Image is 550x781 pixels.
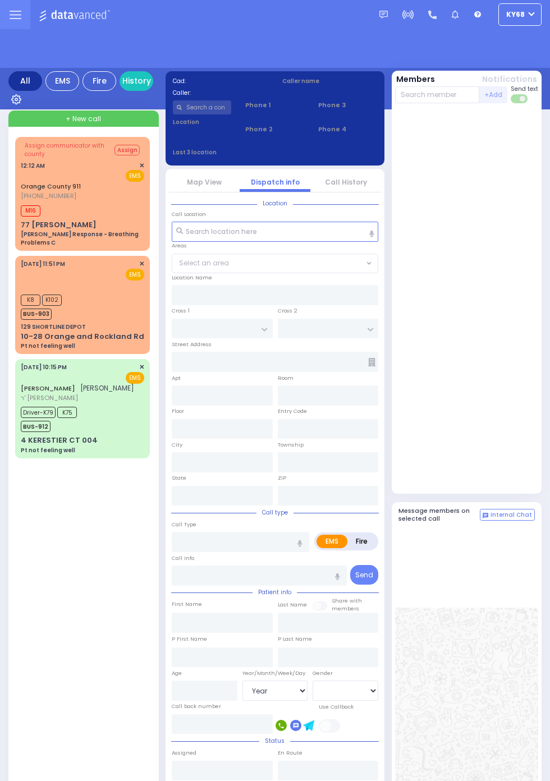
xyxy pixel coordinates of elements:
[282,77,378,85] label: Caller name
[319,703,354,711] label: Use Callback
[45,71,79,91] div: EMS
[172,307,190,315] label: Cross 1
[498,3,542,26] button: ky68
[278,407,307,415] label: Entry Code
[21,363,67,371] span: [DATE] 10:15 PM
[139,161,144,171] span: ✕
[256,508,294,517] span: Call type
[278,749,302,757] label: En Route
[173,89,268,97] label: Caller:
[173,100,232,114] input: Search a contact
[21,323,86,331] div: 129 SHORTLINE DEPOT
[126,372,144,384] span: EMS
[172,749,196,757] label: Assigned
[172,441,182,449] label: City
[278,601,307,609] label: Last Name
[172,669,182,677] label: Age
[172,374,181,382] label: Apt
[332,597,362,604] small: Share with
[317,535,347,548] label: EMS
[80,383,134,393] span: [PERSON_NAME]
[398,507,480,522] h5: Message members on selected call
[257,199,293,208] span: Location
[21,342,75,350] div: Pt not feeling well
[57,407,77,418] span: K75
[126,170,144,182] span: EMS
[172,554,194,562] label: Call Info
[172,635,207,643] label: P First Name
[187,177,222,187] a: Map View
[42,295,62,306] span: K102
[126,269,144,281] span: EMS
[21,219,97,231] div: 77 [PERSON_NAME]
[21,309,52,320] span: BUS-903
[511,85,538,93] span: Send text
[39,8,113,22] img: Logo
[172,242,187,250] label: Areas
[368,358,375,366] span: Other building occupants
[482,73,537,85] button: Notifications
[21,295,40,306] span: K8
[172,274,212,282] label: Location Name
[21,421,51,432] span: BUS-912
[173,77,268,85] label: Cad:
[325,177,367,187] a: Call History
[318,125,377,134] span: Phone 4
[173,118,232,126] label: Location
[21,435,98,446] div: 4 KERESTIER CT 004
[278,374,294,382] label: Room
[313,669,333,677] label: Gender
[21,331,144,342] div: 10-28 Orange and Rockland Rd
[21,393,134,403] span: ר' [PERSON_NAME]
[21,260,65,268] span: [DATE] 11:51 PM
[139,362,144,372] span: ✕
[483,513,488,518] img: comment-alt.png
[21,384,75,393] a: [PERSON_NAME]
[278,635,312,643] label: P Last Name
[480,509,535,521] button: Internal Chat
[491,511,532,519] span: Internal Chat
[172,521,196,529] label: Call Type
[172,474,186,482] label: State
[506,10,525,20] span: ky68
[179,258,229,268] span: Select an area
[21,205,40,217] span: M16
[21,230,144,247] div: [PERSON_NAME] Response - Breathing Problems C
[278,441,304,449] label: Township
[172,341,212,348] label: Street Address
[242,669,308,677] div: Year/Month/Week/Day
[350,565,378,585] button: Send
[172,702,221,710] label: Call back number
[332,605,359,612] span: members
[245,125,304,134] span: Phone 2
[278,307,297,315] label: Cross 2
[347,535,377,548] label: Fire
[318,100,377,110] span: Phone 3
[21,407,56,418] span: Driver-K79
[172,210,206,218] label: Call Location
[278,474,286,482] label: ZIP
[173,148,276,157] label: Last 3 location
[245,100,304,110] span: Phone 1
[21,446,75,454] div: Pt not feeling well
[21,182,81,191] a: Orange County 911
[114,145,140,155] button: Assign
[66,114,101,124] span: + New call
[21,191,76,200] span: [PHONE_NUMBER]
[172,600,202,608] label: First Name
[120,71,153,91] a: History
[172,407,184,415] label: Floor
[25,141,113,158] span: Assign communicator with county
[253,588,297,596] span: Patient info
[259,737,290,745] span: Status
[251,177,300,187] a: Dispatch info
[8,71,42,91] div: All
[396,73,435,85] button: Members
[21,162,45,170] span: 12:12 AM
[139,259,144,269] span: ✕
[379,11,388,19] img: message.svg
[82,71,116,91] div: Fire
[511,93,529,104] label: Turn off text
[395,86,480,103] input: Search member
[172,222,378,242] input: Search location here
